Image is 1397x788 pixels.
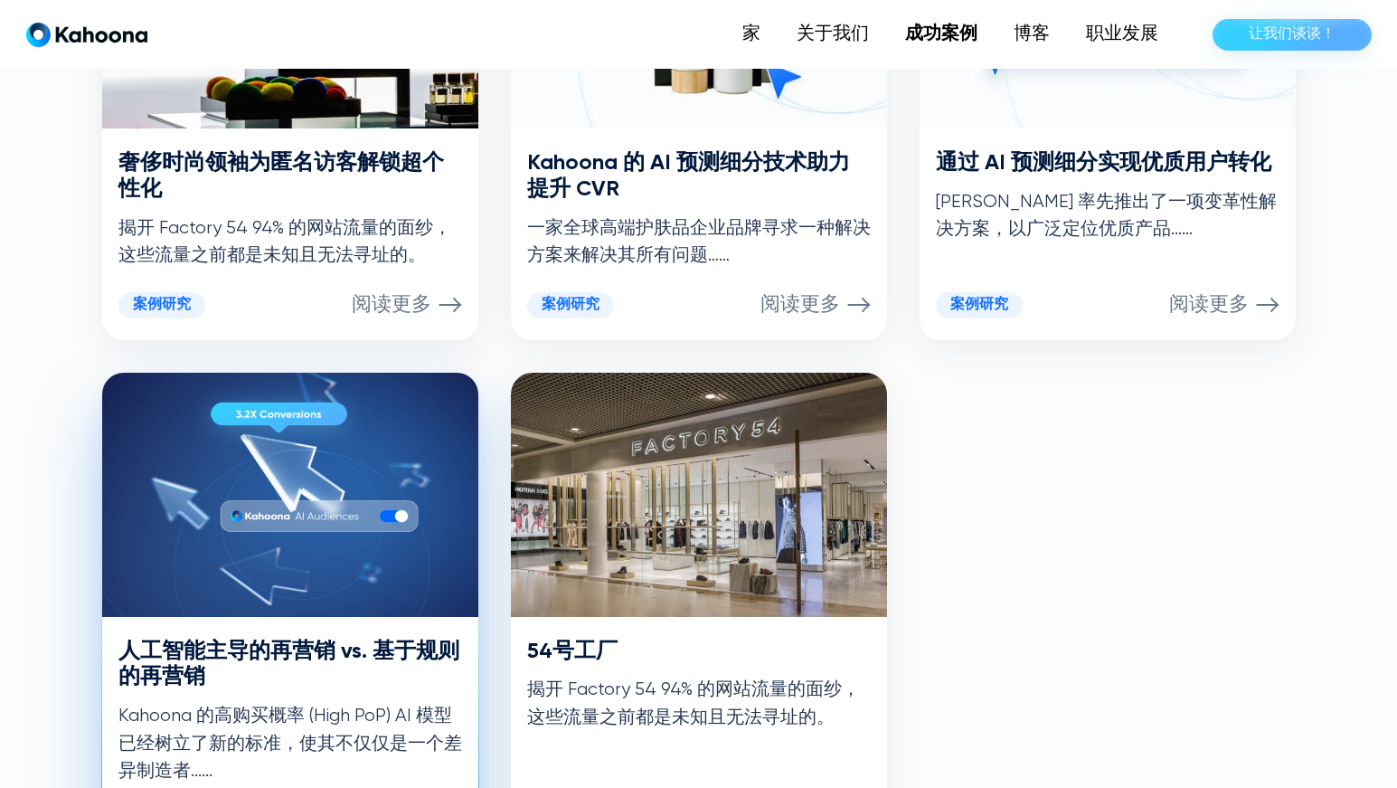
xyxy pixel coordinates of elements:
font: 家 [742,24,760,43]
a: 让我们谈谈！ [1213,19,1372,51]
a: 关于我们 [779,16,887,52]
font: 案例研究 [133,298,191,312]
font: 职业发展 [1086,24,1158,43]
font: 成功案例 [905,25,977,43]
font: Kahoona 的 AI 预测细分技术助力提升 CVR [527,152,850,200]
font: Kahoona 的高购买概率 (High PoP) AI 模型已经树立了新的标准，使其不仅仅是一个差异制造者...... [118,707,462,781]
font: 奢侈时尚领袖为匿名访客解锁超个性化 [118,152,444,200]
font: 阅读更多 [1169,295,1249,315]
font: 案例研究 [542,298,599,312]
font: 揭开 Factory 54 94% 的网站流量的面纱，这些流量之前都是未知且无法寻址的。 [118,219,451,265]
a: 家 [724,16,779,52]
font: 案例研究 [950,298,1008,312]
a: 家 [26,22,147,48]
font: 让我们谈谈！ [1249,27,1336,42]
font: 关于我们 [797,24,869,43]
font: 博客 [1014,24,1050,43]
font: 一家全球高端护肤品企业品牌寻求一种解决方案来解决其所有问题…… [527,219,871,265]
font: [PERSON_NAME] 率先推出了一项变革性解决方案，以广泛定位优质产品...... [936,193,1277,239]
a: 成功案例 [887,16,996,52]
font: 阅读更多 [760,295,840,315]
font: 揭开 Factory 54 94% 的网站流量的面纱，这些流量之前都是未知且无法寻址的。 [527,680,860,726]
font: 通过 AI 预测细分实现优质用户转化 [936,152,1271,174]
font: 54号工厂 [527,641,618,662]
a: 博客 [996,16,1068,52]
font: 阅读更多 [352,295,431,315]
font: 人工智能主导的再营销 vs. 基于规则的再营销 [118,641,459,688]
a: 职业发展 [1068,16,1176,52]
